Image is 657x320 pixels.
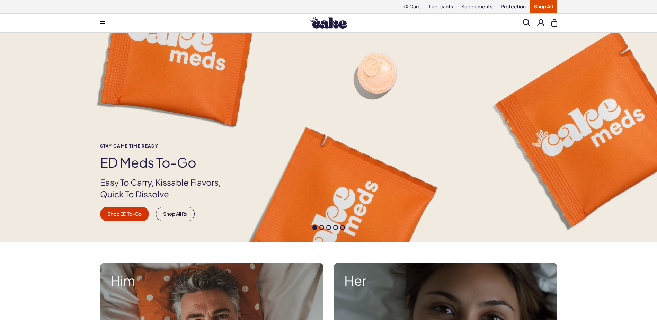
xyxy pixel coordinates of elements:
strong: Her [344,273,547,288]
span: Stay Game time ready [100,144,232,148]
h1: ED Meds to-go [100,155,232,170]
a: Shop ED To-Go [100,207,149,221]
a: Shop All Rx [156,207,195,221]
p: Easy To Carry, Kissable Flavors, Quick To Dissolve [100,177,232,200]
strong: Him [110,273,313,288]
img: Hello Cake [310,17,347,29]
